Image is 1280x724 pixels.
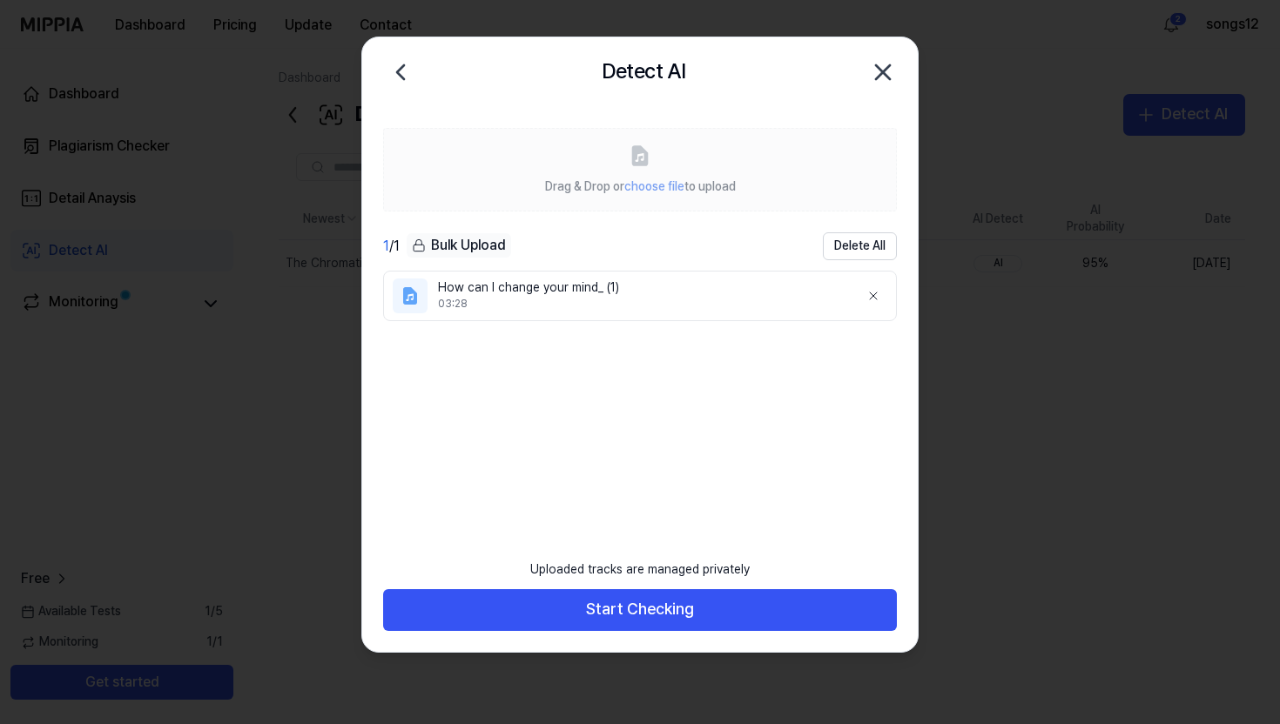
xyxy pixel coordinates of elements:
span: 1 [383,238,389,254]
button: Bulk Upload [407,233,511,258]
div: How can I change your mind_ (1) [438,279,845,297]
div: Bulk Upload [407,233,511,258]
div: / 1 [383,236,400,257]
span: Drag & Drop or to upload [545,179,736,193]
button: Start Checking [383,589,897,631]
span: choose file [624,179,684,193]
div: 03:28 [438,297,845,312]
button: Delete All [823,232,897,260]
h2: Detect AI [602,55,686,88]
div: Uploaded tracks are managed privately [520,551,760,589]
